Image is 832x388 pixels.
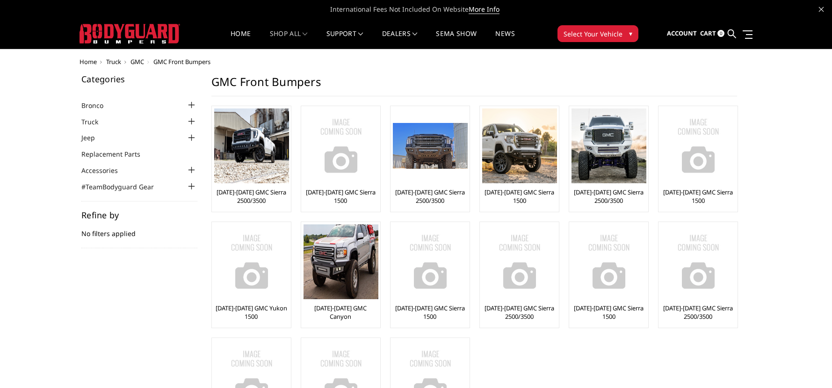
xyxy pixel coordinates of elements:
[106,57,121,66] a: Truck
[153,57,210,66] span: GMC Front Bumpers
[482,224,557,299] a: No Image
[700,21,724,46] a: Cart 0
[130,57,144,66] a: GMC
[393,224,468,299] img: No Image
[304,108,378,183] img: No Image
[326,30,363,49] a: Support
[469,5,499,14] a: More Info
[214,188,289,205] a: [DATE]-[DATE] GMC Sierra 2500/3500
[482,304,557,321] a: [DATE]-[DATE] GMC Sierra 2500/3500
[661,224,736,299] img: No Image
[482,224,557,299] img: No Image
[572,188,646,205] a: [DATE]-[DATE] GMC Sierra 2500/3500
[214,224,289,299] img: No Image
[700,29,716,37] span: Cart
[661,224,735,299] a: No Image
[214,304,289,321] a: [DATE]-[DATE] GMC Yukon 1500
[436,30,477,49] a: SEMA Show
[304,304,378,321] a: [DATE]-[DATE] GMC Canyon
[564,29,622,39] span: Select Your Vehicle
[80,57,97,66] a: Home
[572,224,646,299] img: No Image
[214,224,289,299] a: No Image
[495,30,514,49] a: News
[661,188,735,205] a: [DATE]-[DATE] GMC Sierra 1500
[661,304,735,321] a: [DATE]-[DATE] GMC Sierra 2500/3500
[667,29,697,37] span: Account
[81,75,197,83] h5: Categories
[629,29,632,38] span: ▾
[661,108,735,183] a: No Image
[393,304,467,321] a: [DATE]-[DATE] GMC Sierra 1500
[393,224,467,299] a: No Image
[667,21,697,46] a: Account
[80,24,180,43] img: BODYGUARD BUMPERS
[572,304,646,321] a: [DATE]-[DATE] GMC Sierra 1500
[717,30,724,37] span: 0
[382,30,418,49] a: Dealers
[304,188,378,205] a: [DATE]-[DATE] GMC Sierra 1500
[81,117,110,127] a: Truck
[211,75,737,96] h1: GMC Front Bumpers
[270,30,308,49] a: shop all
[661,108,736,183] img: No Image
[81,165,130,175] a: Accessories
[81,182,166,192] a: #TeamBodyguard Gear
[557,25,638,42] button: Select Your Vehicle
[393,188,467,205] a: [DATE]-[DATE] GMC Sierra 2500/3500
[231,30,251,49] a: Home
[81,133,107,143] a: Jeep
[81,211,197,219] h5: Refine by
[81,149,152,159] a: Replacement Parts
[81,211,197,248] div: No filters applied
[81,101,115,110] a: Bronco
[482,188,557,205] a: [DATE]-[DATE] GMC Sierra 1500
